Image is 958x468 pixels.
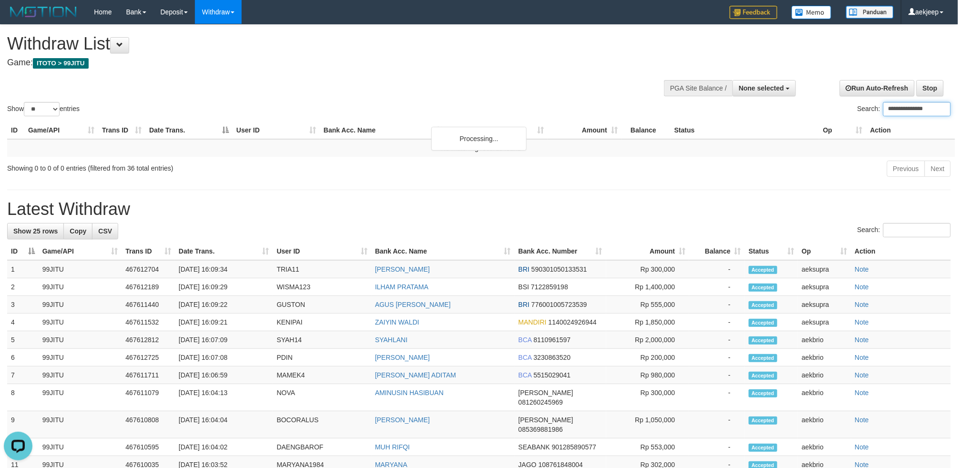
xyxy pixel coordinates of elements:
[375,416,430,424] a: [PERSON_NAME]
[122,438,175,456] td: 467610595
[606,278,690,296] td: Rp 1,400,000
[63,223,92,239] a: Copy
[7,296,39,314] td: 3
[606,349,690,366] td: Rp 200,000
[447,122,548,139] th: Bank Acc. Number: activate to sort column ascending
[883,102,951,116] input: Search:
[749,284,777,292] span: Accepted
[39,384,122,411] td: 99JITU
[749,444,777,452] span: Accepted
[7,366,39,384] td: 7
[39,411,122,438] td: 99JITU
[7,58,629,68] h4: Game:
[273,366,371,384] td: MAMEK4
[273,331,371,349] td: SYAH14
[175,384,273,411] td: [DATE] 16:04:13
[798,278,851,296] td: aeksupra
[7,331,39,349] td: 5
[531,265,587,273] span: Copy 590301050133531 to clipboard
[145,122,233,139] th: Date Trans.: activate to sort column descending
[689,278,745,296] td: -
[606,296,690,314] td: Rp 555,000
[33,58,89,69] span: ITOTO > 99JITU
[375,443,410,451] a: MUH RIFQI
[798,243,851,260] th: Op: activate to sort column ascending
[39,349,122,366] td: 99JITU
[4,4,32,32] button: Open LiveChat chat widget
[175,349,273,366] td: [DATE] 16:07:08
[840,80,915,96] a: Run Auto-Refresh
[622,122,671,139] th: Balance
[798,438,851,456] td: aekbrio
[733,80,796,96] button: None selected
[855,318,869,326] a: Note
[519,389,573,397] span: [PERSON_NAME]
[122,278,175,296] td: 467612189
[122,366,175,384] td: 467611711
[857,223,951,237] label: Search:
[855,389,869,397] a: Note
[855,371,869,379] a: Note
[689,243,745,260] th: Balance: activate to sort column ascending
[320,122,447,139] th: Bank Acc. Name: activate to sort column ascending
[549,318,597,326] span: Copy 1140024926944 to clipboard
[7,223,64,239] a: Show 25 rows
[749,266,777,274] span: Accepted
[273,296,371,314] td: GUSTON
[855,265,869,273] a: Note
[917,80,944,96] a: Stop
[925,161,951,177] a: Next
[7,314,39,331] td: 4
[175,278,273,296] td: [DATE] 16:09:29
[671,122,819,139] th: Status
[175,331,273,349] td: [DATE] 16:07:09
[7,122,24,139] th: ID
[175,296,273,314] td: [DATE] 16:09:22
[122,384,175,411] td: 467611079
[375,318,419,326] a: ZAIYIN WALDI
[798,349,851,366] td: aekbrio
[606,438,690,456] td: Rp 553,000
[273,278,371,296] td: WISMA123
[98,122,145,139] th: Trans ID: activate to sort column ascending
[98,227,112,235] span: CSV
[175,314,273,331] td: [DATE] 16:09:21
[375,354,430,361] a: [PERSON_NAME]
[7,160,392,173] div: Showing 0 to 0 of 0 entries (filtered from 36 total entries)
[846,6,894,19] img: panduan.png
[798,260,851,278] td: aeksupra
[519,426,563,433] span: Copy 085369881986 to clipboard
[7,278,39,296] td: 2
[792,6,832,19] img: Button%20Memo.svg
[7,411,39,438] td: 9
[730,6,777,19] img: Feedback.jpg
[13,227,58,235] span: Show 25 rows
[175,438,273,456] td: [DATE] 16:04:02
[866,122,955,139] th: Action
[855,416,869,424] a: Note
[552,443,596,451] span: Copy 901285890577 to clipboard
[689,349,745,366] td: -
[375,389,444,397] a: AMINUSIN HASIBUAN
[606,314,690,331] td: Rp 1,850,000
[519,416,573,424] span: [PERSON_NAME]
[7,5,80,19] img: MOTION_logo.png
[175,243,273,260] th: Date Trans.: activate to sort column ascending
[122,314,175,331] td: 467611532
[534,354,571,361] span: Copy 3230863520 to clipboard
[175,366,273,384] td: [DATE] 16:06:59
[519,443,550,451] span: SEABANK
[749,389,777,397] span: Accepted
[519,283,530,291] span: BSI
[798,314,851,331] td: aeksupra
[7,200,951,219] h1: Latest Withdraw
[689,260,745,278] td: -
[606,411,690,438] td: Rp 1,050,000
[122,243,175,260] th: Trans ID: activate to sort column ascending
[855,301,869,308] a: Note
[855,354,869,361] a: Note
[273,260,371,278] td: TRIA11
[798,296,851,314] td: aeksupra
[39,260,122,278] td: 99JITU
[855,443,869,451] a: Note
